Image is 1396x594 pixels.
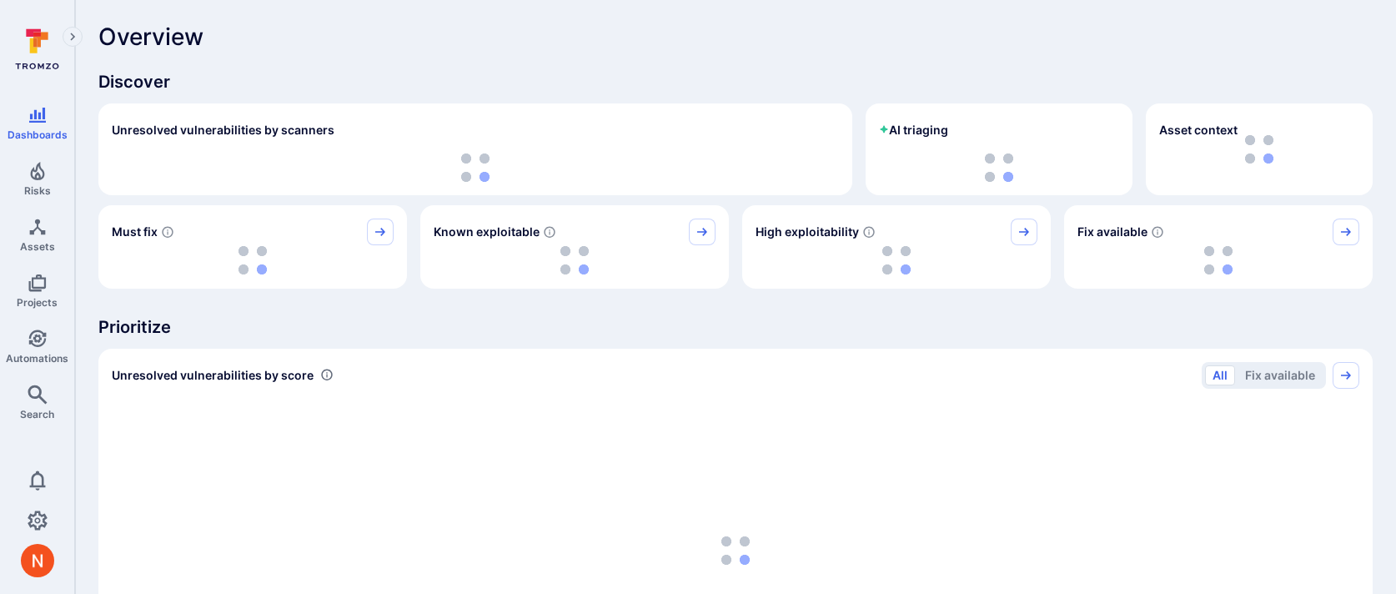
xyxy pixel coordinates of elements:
[879,154,1119,182] div: loading spinner
[461,154,490,182] img: Loading...
[1077,224,1147,240] span: Fix available
[161,225,174,239] svg: Risk score >=40 , missed SLA
[882,246,911,274] img: Loading...
[420,205,729,289] div: Known exploitable
[20,408,54,420] span: Search
[756,245,1037,275] div: loading spinner
[543,225,556,239] svg: Confirmed exploitable by KEV
[112,367,314,384] span: Unresolved vulnerabilities by score
[8,128,68,141] span: Dashboards
[24,184,51,197] span: Risks
[112,122,334,138] h2: Unresolved vulnerabilities by scanners
[1064,205,1373,289] div: Fix available
[21,544,54,577] img: ACg8ocIprwjrgDQnDsNSk9Ghn5p5-B8DpAKWoJ5Gi9syOE4K59tr4Q=s96-c
[756,224,859,240] span: High exploitability
[1077,245,1359,275] div: loading spinner
[434,245,716,275] div: loading spinner
[98,70,1373,93] span: Discover
[434,224,540,240] span: Known exploitable
[17,296,58,309] span: Projects
[112,245,394,275] div: loading spinner
[112,224,158,240] span: Must fix
[98,315,1373,339] span: Prioritize
[21,544,54,577] div: Neeren Patki
[721,536,750,565] img: Loading...
[98,205,407,289] div: Must fix
[67,30,78,44] i: Expand navigation menu
[862,225,876,239] svg: EPSS score ≥ 0.7
[98,23,203,50] span: Overview
[879,122,948,138] h2: AI triaging
[6,352,68,365] span: Automations
[742,205,1051,289] div: High exploitability
[1238,365,1323,385] button: Fix available
[985,154,1013,182] img: Loading...
[1151,225,1164,239] svg: Vulnerabilities with fix available
[239,246,267,274] img: Loading...
[112,154,839,182] div: loading spinner
[1159,122,1238,138] span: Asset context
[1205,365,1235,385] button: All
[20,240,55,253] span: Assets
[63,27,83,47] button: Expand navigation menu
[1204,246,1233,274] img: Loading...
[320,366,334,384] div: Number of vulnerabilities in status 'Open' 'Triaged' and 'In process' grouped by score
[560,246,589,274] img: Loading...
